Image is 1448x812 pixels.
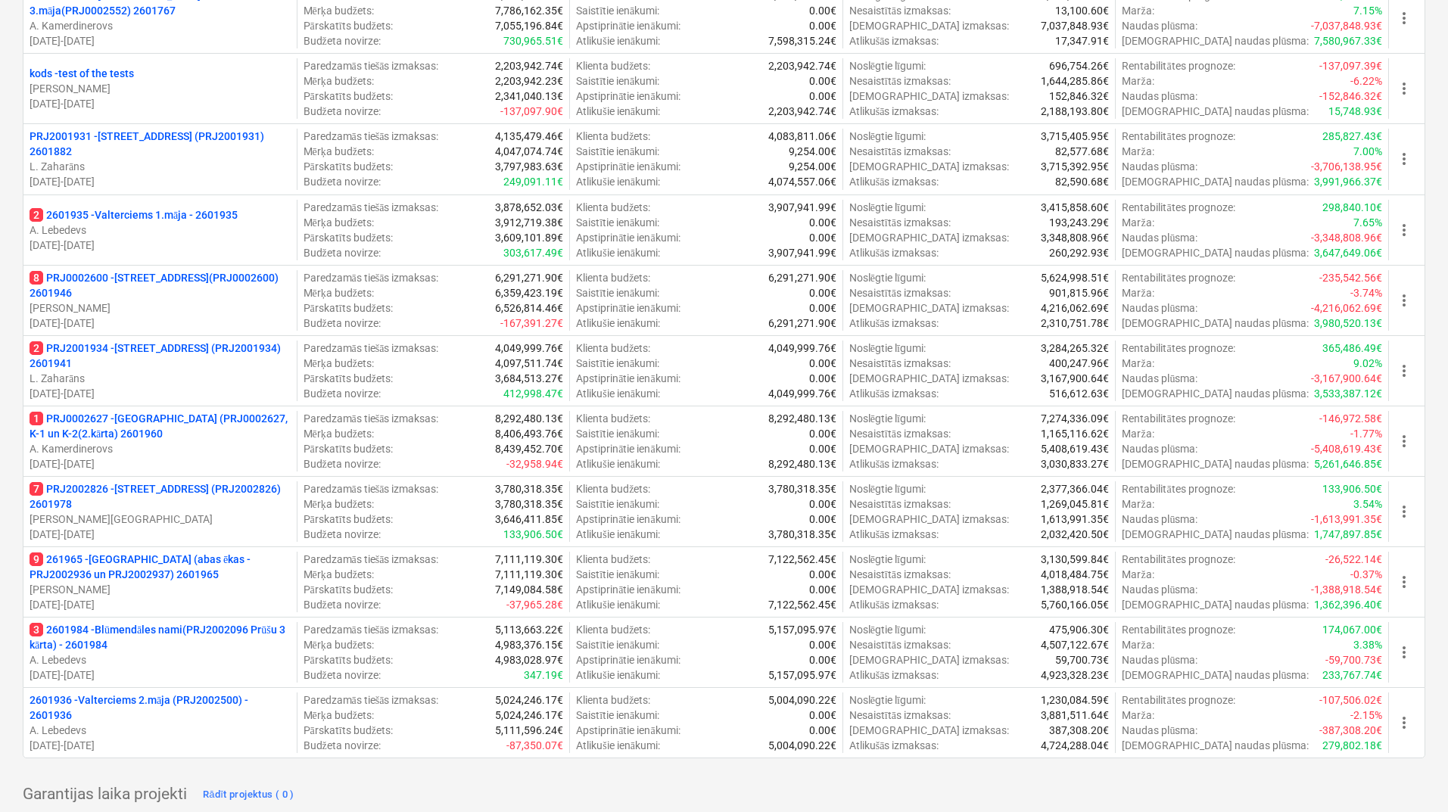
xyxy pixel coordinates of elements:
[849,200,926,215] p: Noslēgtie līgumi :
[1314,174,1382,189] p: 3,991,966.37€
[1049,356,1109,371] p: 400,247.96€
[495,215,563,230] p: 3,912,719.38€
[304,159,393,174] p: Pārskatīts budžets :
[1122,159,1197,174] p: Naudas plūsma :
[30,552,43,566] span: 9
[768,104,836,119] p: 2,203,942.74€
[849,73,951,89] p: Nesaistītās izmaksas :
[1122,129,1235,144] p: Rentabilitātes prognoze :
[576,316,660,331] p: Atlikušie ienākumi :
[1395,79,1413,98] span: more_vert
[495,18,563,33] p: 7,055,196.84€
[304,89,393,104] p: Pārskatīts budžets :
[30,207,291,253] div: 22601935 -Valterciems 1.māja - 2601935A. Lebedevs[DATE]-[DATE]
[1122,270,1235,285] p: Rentabilitātes prognoze :
[768,456,836,471] p: 8,292,480.13€
[809,73,836,89] p: 0.00€
[1122,3,1154,18] p: Marža :
[1322,481,1382,496] p: 133,906.50€
[809,230,836,245] p: 0.00€
[30,66,134,81] p: kods - test of the tests
[495,73,563,89] p: 2,203,942.23€
[849,144,951,159] p: Nesaistītās izmaksas :
[849,3,951,18] p: Nesaistītās izmaksas :
[1350,73,1382,89] p: -6.22%
[1311,371,1382,386] p: -3,167,900.64€
[849,33,939,48] p: Atlikušās izmaksas :
[849,441,1009,456] p: [DEMOGRAPHIC_DATA] izmaksas :
[1122,411,1235,426] p: Rentabilitātes prognoze :
[576,144,659,159] p: Saistītie ienākumi :
[203,786,294,804] div: Rādīt projektus ( 0 )
[304,245,381,260] p: Budžeta novirze :
[1122,174,1309,189] p: [DEMOGRAPHIC_DATA] naudas plūsma :
[809,371,836,386] p: 0.00€
[1395,150,1413,168] span: more_vert
[849,89,1009,104] p: [DEMOGRAPHIC_DATA] izmaksas :
[304,426,374,441] p: Mērķa budžets :
[849,481,926,496] p: Noslēgtie līgumi :
[495,58,563,73] p: 2,203,942.74€
[30,159,291,174] p: L. Zaharāns
[30,692,291,723] p: 2601936 - Valterciems 2.māja (PRJ2002500) - 2601936
[1122,245,1309,260] p: [DEMOGRAPHIC_DATA] naudas plūsma :
[30,208,43,222] span: 2
[1122,18,1197,33] p: Naudas plūsma :
[1041,411,1109,426] p: 7,274,336.09€
[30,652,291,667] p: A. Lebedevs
[768,270,836,285] p: 6,291,271.90€
[1055,3,1109,18] p: 13,100.60€
[849,230,1009,245] p: [DEMOGRAPHIC_DATA] izmaksas :
[304,215,374,230] p: Mērķa budžets :
[304,18,393,33] p: Pārskatīts budžets :
[1122,285,1154,300] p: Marža :
[1041,230,1109,245] p: 3,348,808.96€
[30,300,291,316] p: [PERSON_NAME]
[1328,104,1382,119] p: 15,748.93€
[1395,502,1413,521] span: more_vert
[1122,58,1235,73] p: Rentabilitātes prognoze :
[1049,245,1109,260] p: 260,292.93€
[1122,33,1309,48] p: [DEMOGRAPHIC_DATA] naudas plūsma :
[30,481,291,512] p: PRJ2002826 - [STREET_ADDRESS] (PRJ2002826) 2601978
[1322,129,1382,144] p: 285,827.43€
[809,285,836,300] p: 0.00€
[576,411,650,426] p: Klienta budžets :
[30,622,291,652] p: 2601984 - Blūmendāles nami(PRJ2002096 Prūšu 3 kārta) - 2601984
[1041,316,1109,331] p: 2,310,751.78€
[495,285,563,300] p: 6,359,423.19€
[304,496,374,512] p: Mērķa budžets :
[1122,300,1197,316] p: Naudas plūsma :
[576,200,650,215] p: Klienta budžets :
[576,129,650,144] p: Klienta budžets :
[304,174,381,189] p: Budžeta novirze :
[1319,270,1382,285] p: -235,542.56€
[30,512,291,527] p: [PERSON_NAME][GEOGRAPHIC_DATA]
[849,300,1009,316] p: [DEMOGRAPHIC_DATA] izmaksas :
[768,174,836,189] p: 4,074,557.06€
[576,89,680,104] p: Apstiprinātie ienākumi :
[576,230,680,245] p: Apstiprinātie ienākumi :
[495,411,563,426] p: 8,292,480.13€
[1122,371,1197,386] p: Naudas plūsma :
[576,441,680,456] p: Apstiprinātie ienākumi :
[503,174,563,189] p: 249,091.11€
[576,456,660,471] p: Atlikušie ienākumi :
[1055,144,1109,159] p: 82,577.68€
[30,412,43,425] span: 1
[199,782,298,807] button: Rādīt projektus ( 0 )
[1353,356,1382,371] p: 9.02%
[304,481,439,496] p: Paredzamās tiešās izmaksas :
[576,496,659,512] p: Saistītie ienākumi :
[30,316,291,331] p: [DATE] - [DATE]
[304,300,393,316] p: Pārskatīts budžets :
[576,285,659,300] p: Saistītie ienākumi :
[849,270,926,285] p: Noslēgtie līgumi :
[849,174,939,189] p: Atlikušās izmaksas :
[503,33,563,48] p: 730,965.51€
[809,215,836,230] p: 0.00€
[1041,456,1109,471] p: 3,030,833.27€
[30,271,43,285] span: 8
[30,667,291,683] p: [DATE] - [DATE]
[576,371,680,386] p: Apstiprinātie ienākumi :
